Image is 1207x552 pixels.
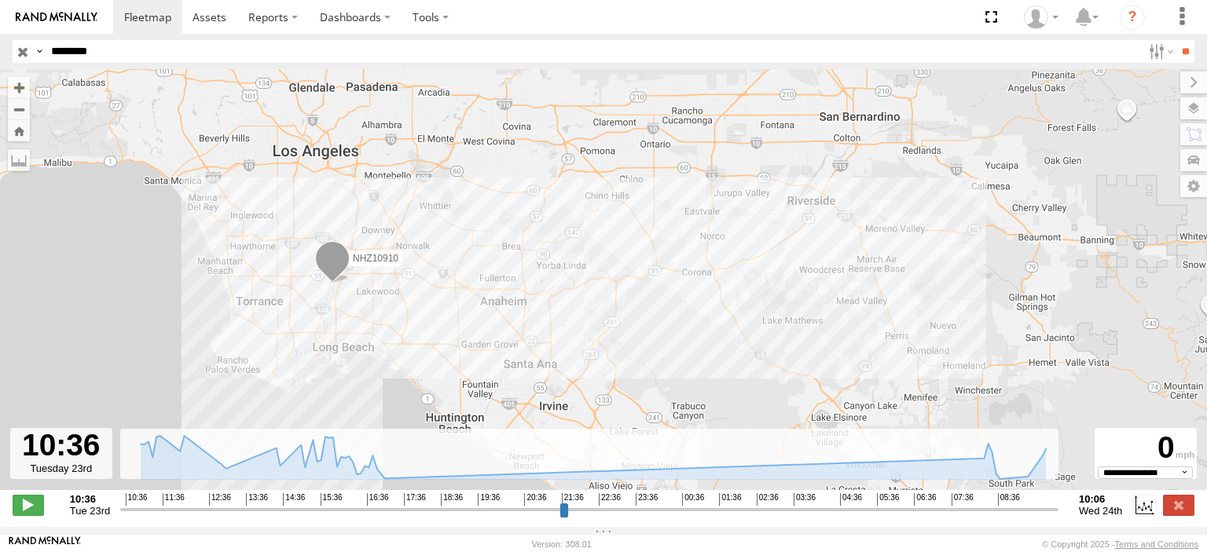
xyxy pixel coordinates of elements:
strong: 10:06 [1079,493,1122,505]
span: 21:36 [562,493,584,506]
span: 00:36 [682,493,704,506]
strong: 10:36 [70,493,110,505]
button: Zoom Home [8,120,30,141]
label: Close [1163,495,1194,515]
label: Search Query [33,40,46,63]
span: Tue 23rd Sep 2025 [70,505,110,517]
span: 08:36 [998,493,1020,506]
button: Zoom in [8,77,30,98]
div: 0 [1097,430,1194,466]
a: Visit our Website [9,536,81,552]
a: Terms and Conditions [1115,539,1198,549]
span: NHZ10910 [353,253,398,264]
span: 20:36 [524,493,546,506]
label: Search Filter Options [1143,40,1176,63]
span: 23:36 [636,493,658,506]
span: 05:36 [877,493,899,506]
span: 04:36 [840,493,862,506]
span: 03:36 [794,493,816,506]
img: rand-logo.svg [16,12,97,23]
label: Map Settings [1180,175,1207,197]
span: 12:36 [209,493,231,506]
i: ? [1120,5,1145,30]
span: 17:36 [404,493,426,506]
span: 10:36 [126,493,148,506]
span: 13:36 [246,493,268,506]
div: © Copyright 2025 - [1042,539,1198,549]
span: 16:36 [367,493,389,506]
label: Play/Stop [13,495,44,515]
div: Zulema McIntosch [1018,5,1064,29]
span: 01:36 [719,493,741,506]
span: 11:36 [163,493,185,506]
span: 19:36 [478,493,500,506]
span: 15:36 [321,493,343,506]
span: Wed 24th Sep 2025 [1079,505,1122,517]
span: 18:36 [441,493,463,506]
span: 06:36 [914,493,936,506]
span: 22:36 [599,493,621,506]
button: Zoom out [8,98,30,120]
span: 02:36 [757,493,779,506]
div: Version: 308.01 [532,539,592,549]
span: 07:36 [952,493,974,506]
label: Measure [8,149,30,171]
span: 14:36 [283,493,305,506]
